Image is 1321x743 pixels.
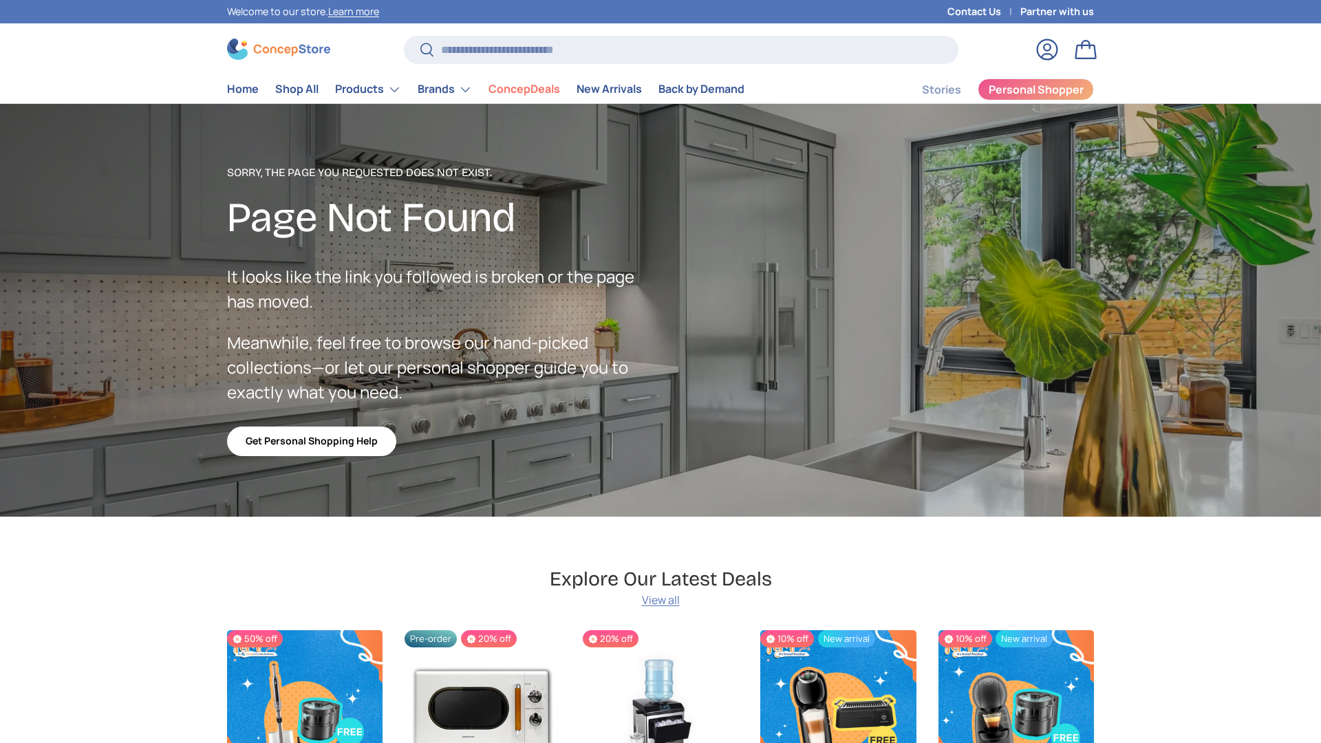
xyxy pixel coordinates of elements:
span: Pre-order [405,630,457,647]
a: New Arrivals [577,76,642,103]
p: Welcome to our store. [227,4,379,19]
a: Get Personal Shopping Help [227,427,396,456]
span: 10% off [938,630,992,647]
a: Partner with us [1020,4,1094,19]
span: Personal Shopper [989,84,1084,95]
a: Home [227,76,259,103]
nav: Primary [227,76,744,103]
a: View all [642,592,680,608]
nav: Secondary [889,76,1094,103]
summary: Products [327,76,409,103]
p: It looks like the link you followed is broken or the page has moved. [227,264,660,314]
a: Personal Shopper [978,78,1094,100]
h2: Page Not Found [227,192,660,244]
a: Learn more [328,5,379,18]
h2: Explore Our Latest Deals [550,566,772,592]
a: Shop All [275,76,319,103]
span: New arrival [818,630,875,647]
summary: Brands [409,76,480,103]
a: Back by Demand [658,76,744,103]
img: ConcepStore [227,39,330,60]
p: Meanwhile, feel free to browse our hand-picked collections—or let our personal shopper guide you ... [227,330,660,405]
span: 20% off [461,630,517,647]
a: Contact Us [947,4,1020,19]
span: 20% off [583,630,638,647]
p: Sorry, the page you requested does not exist. [227,164,660,181]
span: 50% off [227,630,283,647]
a: ConcepDeals [488,76,560,103]
a: Brands [418,76,472,103]
span: New arrival [996,630,1053,647]
span: 10% off [760,630,814,647]
a: Stories [922,76,961,103]
a: Products [335,76,401,103]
